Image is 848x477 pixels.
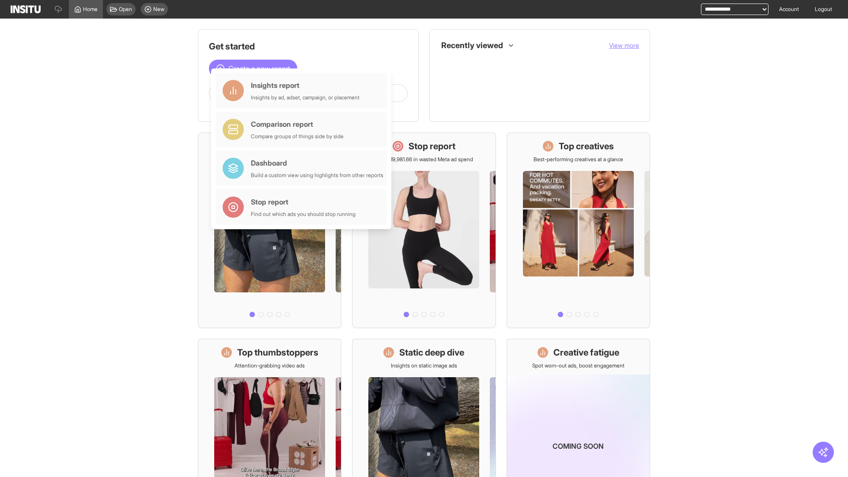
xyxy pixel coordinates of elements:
p: Save £19,981.66 in wasted Meta ad spend [375,156,473,163]
p: Best-performing creatives at a glance [534,156,623,163]
h1: Static deep dive [399,346,464,359]
button: View more [609,41,639,50]
div: Compare groups of things side by side [251,133,344,140]
h1: Stop report [409,140,455,152]
div: Dashboard [251,158,383,168]
img: Logo [11,5,41,13]
a: Top creativesBest-performing creatives at a glance [507,132,650,328]
div: Find out which ads you should stop running [251,211,356,218]
h1: Top thumbstoppers [237,346,318,359]
p: Attention-grabbing video ads [235,362,305,369]
span: Home [83,6,98,13]
span: Create a new report [228,63,290,74]
a: Stop reportSave £19,981.66 in wasted Meta ad spend [352,132,496,328]
div: Stop report [251,197,356,207]
h1: Top creatives [559,140,614,152]
span: View more [609,42,639,49]
a: What's live nowSee all active ads instantly [198,132,341,328]
h1: Get started [209,40,408,53]
button: Create a new report [209,60,297,77]
p: Insights on static image ads [391,362,457,369]
span: Open [119,6,132,13]
span: New [153,6,164,13]
div: Insights report [251,80,360,91]
div: Comparison report [251,119,344,129]
div: Insights by ad, adset, campaign, or placement [251,94,360,101]
div: Build a custom view using highlights from other reports [251,172,383,179]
